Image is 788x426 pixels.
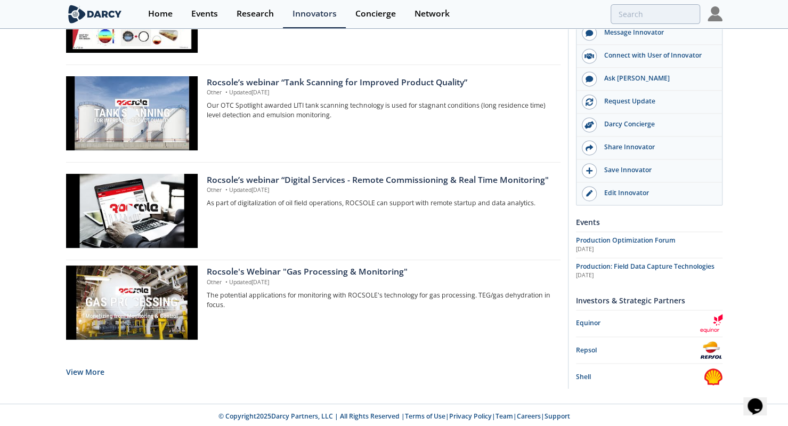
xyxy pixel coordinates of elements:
a: Video Content Rocsole’s webinar “Tank Scanning for Improved Product Quality” Other •Updated[DATE]... [66,76,560,151]
a: Equinor Equinor [576,314,722,333]
p: Other Updated [DATE] [207,186,553,195]
p: Other Updated [DATE] [207,278,553,287]
div: Rocsole’s webinar “Digital Services - Remote Commissioning & Real Time Monitoring" [207,174,553,187]
img: play-chapters-gray.svg [117,196,147,226]
div: Edit Innovator [597,188,716,198]
a: Repsol Repsol [576,341,722,359]
div: Events [576,213,722,231]
div: Connect with User of Innovator [597,51,716,60]
span: • [223,186,229,194]
div: Innovators [293,10,337,18]
button: load more [66,359,104,385]
div: [DATE] [576,245,722,254]
a: Careers [517,412,541,421]
div: Repsol [576,345,700,355]
p: Our OTC Spotlight awarded LITI tank scanning technology is used for stagnant conditions (long res... [207,101,553,120]
div: Home [148,10,173,18]
div: Darcy Concierge [597,119,716,129]
div: Ask [PERSON_NAME] [597,74,716,83]
a: Production: Field Data Capture Technologies [DATE] [576,262,722,280]
img: Video Content [66,266,198,340]
img: Shell [704,367,722,386]
div: Rocsole's Webinar "Gas Processing & Monitoring" [207,266,553,278]
img: Repsol [700,341,722,359]
a: Video Content Rocsole’s webinar “Digital Services - Remote Commissioning & Real Time Monitoring" ... [66,174,560,248]
div: Shell [576,372,704,381]
div: Request Update [597,97,716,106]
span: • [223,89,229,96]
input: Advanced Search [611,4,700,24]
a: Edit Innovator [576,182,722,205]
div: Save Innovator [597,165,716,175]
img: play-chapters-gray.svg [117,98,147,128]
div: [DATE] [576,271,722,280]
span: Production Optimization Forum [576,236,676,245]
div: Share Innovator [597,142,716,152]
img: Profile [708,6,722,21]
p: As part of digitalization of oil field operations, ROCSOLE can support with remote startup and da... [207,198,553,208]
a: Support [545,412,570,421]
p: © Copyright 2025 Darcy Partners, LLC | All Rights Reserved | | | | | [26,412,763,421]
img: Equinor [700,314,722,333]
a: Video Content Rocsole's Webinar "Gas Processing & Monitoring" Other •Updated[DATE] The potential ... [66,266,560,340]
a: Privacy Policy [449,412,492,421]
a: Production Optimization Forum [DATE] [576,236,722,254]
a: Shell Shell [576,367,722,386]
div: Rocsole’s webinar “Tank Scanning for Improved Product Quality” [207,76,553,89]
span: Production: Field Data Capture Technologies [576,262,714,271]
div: Message Innovator [597,28,716,37]
div: Research [237,10,274,18]
a: Team [495,412,513,421]
button: Save Innovator [576,159,722,182]
iframe: chat widget [743,383,777,415]
div: Network [415,10,450,18]
a: Terms of Use [405,412,445,421]
img: Video Content [66,76,198,150]
img: logo-wide.svg [66,5,124,23]
span: • [223,278,229,286]
div: Concierge [355,10,396,18]
div: Equinor [576,318,700,328]
div: Events [191,10,218,18]
img: play-chapters-gray.svg [117,288,147,318]
img: Video Content [66,174,198,248]
p: The potential applications for monitoring with ROCSOLE's technology for gas processing. TEG/gas d... [207,291,553,310]
p: Other Updated [DATE] [207,89,553,97]
div: Investors & Strategic Partners [576,291,722,310]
